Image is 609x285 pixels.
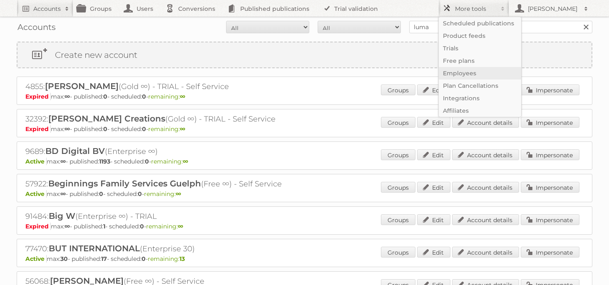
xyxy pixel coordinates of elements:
[151,158,188,165] span: remaining:
[521,214,579,225] a: Impersonate
[381,247,415,258] a: Groups
[142,255,146,263] strong: 0
[33,5,61,13] h2: Accounts
[417,84,450,95] a: Edit
[417,182,450,193] a: Edit
[25,158,47,165] span: Active
[25,255,584,263] p: max: - published: - scheduled: -
[439,79,521,92] a: Plan Cancellations
[455,5,497,13] h2: More tools
[439,104,521,117] a: Affiliates
[521,149,579,160] a: Impersonate
[452,214,519,225] a: Account details
[452,117,519,128] a: Account details
[381,117,415,128] a: Groups
[439,55,521,67] a: Free plans
[148,93,185,100] span: remaining:
[381,214,415,225] a: Groups
[138,190,142,198] strong: 0
[25,158,584,165] p: max: - published: - scheduled: -
[49,243,140,253] span: BUT INTERNATIONAL
[142,93,146,100] strong: 0
[417,149,450,160] a: Edit
[17,42,592,67] a: Create new account
[142,125,146,133] strong: 0
[25,223,584,230] p: max: - published: - scheduled: -
[180,93,185,100] strong: ∞
[103,223,105,230] strong: 1
[45,81,119,91] span: [PERSON_NAME]
[25,255,47,263] span: Active
[25,190,584,198] p: max: - published: - scheduled: -
[140,223,144,230] strong: 0
[183,158,188,165] strong: ∞
[103,125,107,133] strong: 0
[60,158,66,165] strong: ∞
[452,182,519,193] a: Account details
[101,255,107,263] strong: 17
[381,84,415,95] a: Groups
[65,125,70,133] strong: ∞
[48,178,201,188] span: Beginnings Family Services Guelph
[148,255,185,263] span: remaining:
[381,149,415,160] a: Groups
[65,223,70,230] strong: ∞
[439,42,521,55] a: Trials
[25,125,51,133] span: Expired
[99,190,103,198] strong: 0
[521,84,579,95] a: Impersonate
[439,17,521,30] a: Scheduled publications
[25,114,317,124] h2: 32392: (Gold ∞) - TRIAL - Self Service
[25,178,317,189] h2: 57922: (Free ∞) - Self Service
[103,93,107,100] strong: 0
[25,211,317,222] h2: 91484: (Enterprise ∞) - TRIAL
[179,255,185,263] strong: 13
[60,255,68,263] strong: 30
[48,114,165,124] span: [PERSON_NAME] Creations
[25,81,317,92] h2: 4855: (Gold ∞) - TRIAL - Self Service
[439,67,521,79] a: Employees
[146,223,183,230] span: remaining:
[148,125,185,133] span: remaining:
[180,125,185,133] strong: ∞
[25,223,51,230] span: Expired
[417,214,450,225] a: Edit
[452,247,519,258] a: Account details
[521,182,579,193] a: Impersonate
[452,149,519,160] a: Account details
[381,182,415,193] a: Groups
[45,146,105,156] span: BD Digital BV
[145,158,149,165] strong: 0
[25,146,317,157] h2: 9689: (Enterprise ∞)
[439,92,521,104] a: Integrations
[25,93,51,100] span: Expired
[176,190,181,198] strong: ∞
[25,93,584,100] p: max: - published: - scheduled: -
[25,125,584,133] p: max: - published: - scheduled: -
[521,247,579,258] a: Impersonate
[25,243,317,254] h2: 77470: (Enterprise 30)
[60,190,66,198] strong: ∞
[99,158,110,165] strong: 1193
[526,5,580,13] h2: [PERSON_NAME]
[521,117,579,128] a: Impersonate
[25,190,47,198] span: Active
[65,93,70,100] strong: ∞
[417,117,450,128] a: Edit
[417,247,450,258] a: Edit
[178,223,183,230] strong: ∞
[49,211,75,221] span: Big W
[144,190,181,198] span: remaining:
[439,30,521,42] a: Product feeds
